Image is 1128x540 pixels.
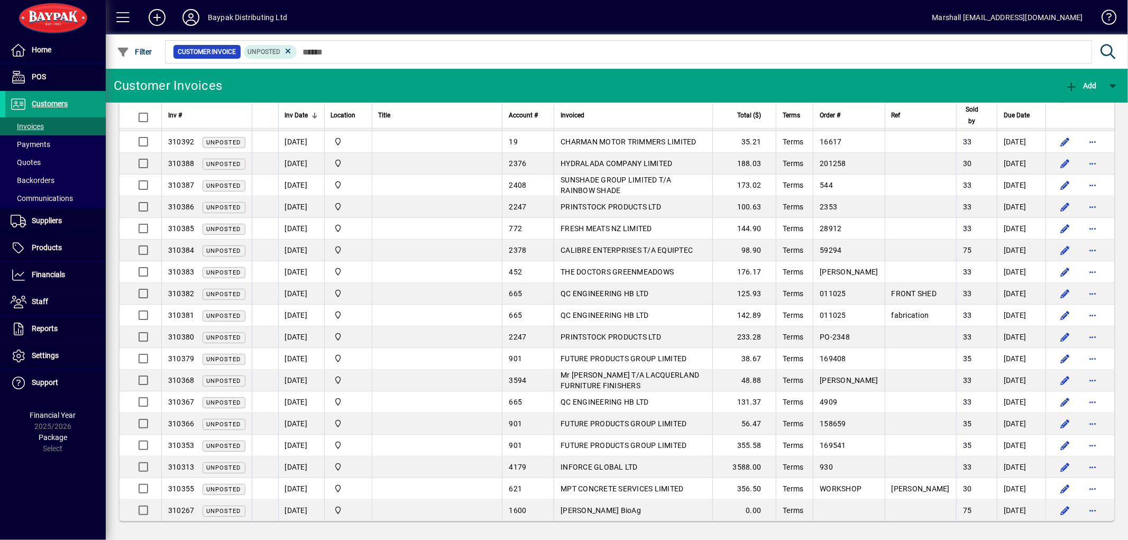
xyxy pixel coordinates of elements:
[509,354,522,363] span: 901
[892,109,950,121] div: Ref
[168,419,195,428] span: 310366
[278,131,324,153] td: [DATE]
[1057,307,1074,324] button: Edit
[331,461,365,473] span: Baypak - Onekawa
[207,313,241,319] span: Unposted
[174,8,208,27] button: Profile
[783,138,803,146] span: Terms
[561,176,672,195] span: SUNSHADE GROUP LIMITED T/A RAINBOW SHADE
[997,196,1046,218] td: [DATE]
[278,456,324,478] td: [DATE]
[712,218,776,240] td: 144.90
[168,354,195,363] span: 310379
[30,411,76,419] span: Financial Year
[1057,155,1074,172] button: Edit
[278,500,324,521] td: [DATE]
[783,376,803,385] span: Terms
[1057,177,1074,194] button: Edit
[168,333,195,341] span: 310380
[712,413,776,435] td: 56.47
[963,289,972,298] span: 33
[207,139,241,146] span: Unposted
[712,348,776,370] td: 38.67
[712,326,776,348] td: 233.28
[509,441,522,450] span: 901
[509,109,538,121] span: Account #
[278,413,324,435] td: [DATE]
[140,8,174,27] button: Add
[278,326,324,348] td: [DATE]
[820,398,837,406] span: 4909
[5,153,106,171] a: Quotes
[963,181,972,189] span: 33
[997,153,1046,175] td: [DATE]
[1084,502,1101,519] button: More options
[1084,155,1101,172] button: More options
[892,484,950,493] span: [PERSON_NAME]
[5,64,106,90] a: POS
[5,289,106,315] a: Staff
[712,261,776,283] td: 176.17
[509,138,518,146] span: 19
[509,333,526,341] span: 2247
[963,398,972,406] span: 33
[820,289,846,298] span: 011025
[168,484,195,493] span: 310355
[39,433,67,442] span: Package
[207,291,241,298] span: Unposted
[207,269,241,276] span: Unposted
[963,311,972,319] span: 33
[997,283,1046,305] td: [DATE]
[561,159,672,168] span: HYDRALADA COMPANY LIMITED
[5,135,106,153] a: Payments
[997,261,1046,283] td: [DATE]
[963,441,972,450] span: 35
[1084,220,1101,237] button: More options
[114,42,155,61] button: Filter
[712,196,776,218] td: 100.63
[168,109,245,121] div: Inv #
[278,261,324,283] td: [DATE]
[561,484,683,493] span: MPT CONCRETE SERVICES LIMITED
[331,223,365,234] span: Baypak - Onekawa
[1084,415,1101,432] button: More options
[207,204,241,211] span: Unposted
[1057,350,1074,367] button: Edit
[1084,133,1101,150] button: More options
[5,189,106,207] a: Communications
[379,109,496,121] div: Title
[820,159,846,168] span: 201258
[997,240,1046,261] td: [DATE]
[11,176,54,185] span: Backorders
[561,333,661,341] span: PRINTSTOCK PRODUCTS LTD
[32,216,62,225] span: Suppliers
[509,268,522,276] span: 452
[783,398,803,406] span: Terms
[820,138,841,146] span: 16617
[1084,198,1101,215] button: More options
[997,348,1046,370] td: [DATE]
[32,99,68,108] span: Customers
[168,376,195,385] span: 310368
[737,109,761,121] span: Total ($)
[5,117,106,135] a: Invoices
[331,353,365,364] span: Baypak - Onekawa
[285,109,318,121] div: Inv Date
[712,456,776,478] td: 3588.00
[783,484,803,493] span: Terms
[783,311,803,319] span: Terms
[168,268,195,276] span: 310383
[11,194,73,203] span: Communications
[892,311,929,319] span: fabrication
[168,203,195,211] span: 310386
[1084,480,1101,497] button: More options
[5,262,106,288] a: Financials
[1084,372,1101,389] button: More options
[32,270,65,279] span: Financials
[997,218,1046,240] td: [DATE]
[168,109,182,121] span: Inv #
[168,441,195,450] span: 310353
[178,47,236,57] span: Customer Invoice
[32,72,46,81] span: POS
[32,45,51,54] span: Home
